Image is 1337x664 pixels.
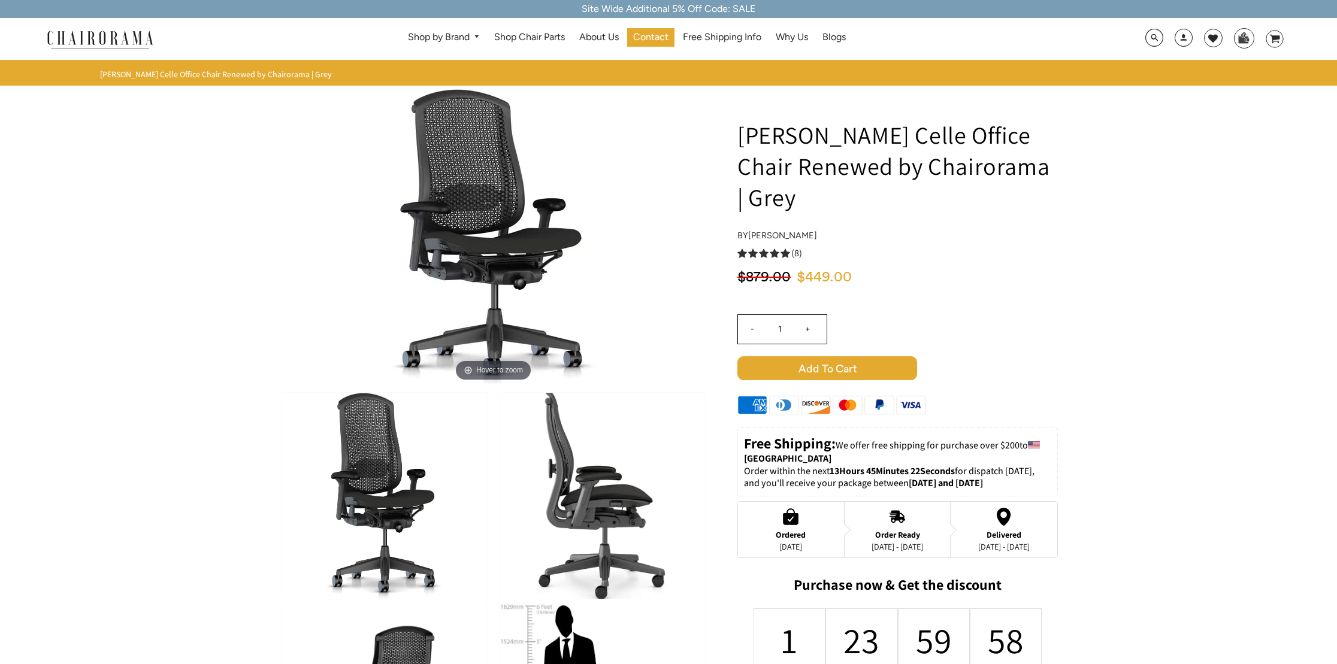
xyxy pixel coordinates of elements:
[782,617,797,663] div: 1
[770,28,814,47] a: Why Us
[314,230,673,242] a: Herman Miller Celle Office Chair Renewed by Chairorama | Grey - chairoramaHover to zoom
[737,270,791,284] span: $879.00
[500,393,705,599] img: Herman Miller Celle Office Chair Renewed by Chairorama | Grey - chairorama
[738,315,767,344] input: -
[211,28,1043,50] nav: DesktopNavigation
[978,530,1030,539] div: Delivered
[737,356,1058,380] button: Add to Cart
[677,28,767,47] a: Free Shipping Info
[872,530,923,539] div: Order Ready
[791,247,802,260] span: (8)
[100,69,336,80] nav: breadcrumbs
[737,576,1058,599] h2: Purchase now & Get the discount
[744,434,1051,465] p: to
[978,542,1030,551] div: [DATE] - [DATE]
[282,393,487,599] img: Herman Miller Celle Office Chair Renewed by Chairorama | Grey - chairorama
[683,31,761,44] span: Free Shipping Info
[744,465,1051,490] p: Order within the next for dispatch [DATE], and you'll receive your package between
[573,28,625,47] a: About Us
[737,119,1058,213] h1: [PERSON_NAME] Celle Office Chair Renewed by Chairorama | Grey
[737,356,917,380] span: Add to Cart
[100,69,332,80] span: [PERSON_NAME] Celle Office Chair Renewed by Chairorama | Grey
[402,28,486,47] a: Shop by Brand
[797,270,852,284] span: $449.00
[909,477,983,489] strong: [DATE] and [DATE]
[627,28,674,47] a: Contact
[488,28,571,47] a: Shop Chair Parts
[494,31,565,44] span: Shop Chair Parts
[737,231,1058,241] h4: by
[854,617,870,663] div: 23
[816,28,852,47] a: Blogs
[836,439,1020,451] span: We offer free shipping for purchase over $200
[1235,29,1253,47] img: WhatsApp_Image_2024-07-12_at_16.23.01.webp
[776,31,808,44] span: Why Us
[998,617,1014,663] div: 58
[737,247,1058,259] a: 5.0 rating (8 votes)
[748,230,817,241] a: [PERSON_NAME]
[776,542,806,551] div: [DATE]
[40,29,160,50] img: chairorama
[793,315,822,344] input: +
[776,530,806,539] div: Ordered
[822,31,846,44] span: Blogs
[926,617,942,663] div: 59
[633,31,668,44] span: Contact
[830,465,955,477] span: 13Hours 45Minutes 22Seconds
[579,31,619,44] span: About Us
[744,433,836,453] strong: Free Shipping:
[872,542,923,551] div: [DATE] - [DATE]
[744,452,831,465] strong: [GEOGRAPHIC_DATA]
[314,89,673,384] img: Herman Miller Celle Office Chair Renewed by Chairorama | Grey - chairorama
